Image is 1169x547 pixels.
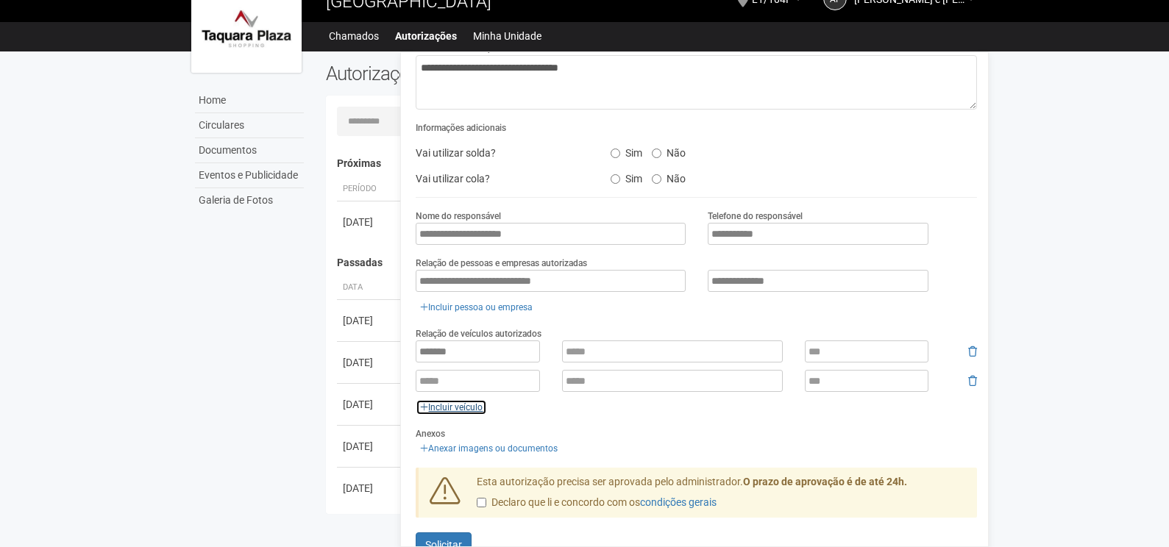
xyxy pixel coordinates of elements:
[416,399,487,415] a: Incluir veículo
[343,215,397,229] div: [DATE]
[337,276,403,300] th: Data
[640,496,717,508] a: condições gerais
[326,62,641,85] h2: Autorizações
[652,142,686,160] label: Não
[611,174,620,184] input: Sim
[416,257,587,270] label: Relação de pessoas e empresas autorizadas
[416,299,537,315] a: Incluir pessoa ou empresa
[395,26,457,46] a: Autorizações
[477,498,486,507] input: Declaro que li e concordo com oscondições gerais
[652,174,661,184] input: Não
[466,475,978,518] div: Esta autorização precisa ser aprovada pelo administrador.
[416,210,501,223] label: Nome do responsável
[652,149,661,158] input: Não
[343,397,397,412] div: [DATE]
[195,138,304,163] a: Documentos
[708,210,803,223] label: Telefone do responsável
[337,158,967,169] h4: Próximas
[343,439,397,454] div: [DATE]
[343,355,397,370] div: [DATE]
[405,168,599,190] div: Vai utilizar cola?
[329,26,379,46] a: Chamados
[416,327,541,340] label: Relação de veículos autorizados
[416,427,445,440] label: Anexos
[343,481,397,496] div: [DATE]
[195,163,304,188] a: Eventos e Publicidade
[968,346,977,357] i: Remover
[968,376,977,386] i: Remover
[416,440,562,457] a: Anexar imagens ou documentos
[652,168,686,185] label: Não
[195,188,304,212] a: Galeria de Fotos
[405,142,599,164] div: Vai utilizar solda?
[611,168,642,185] label: Sim
[743,476,907,487] strong: O prazo de aprovação é de até 24h.
[337,257,967,268] h4: Passadas
[416,121,506,135] label: Informações adicionais
[611,142,642,160] label: Sim
[343,313,397,328] div: [DATE]
[473,26,541,46] a: Minha Unidade
[195,88,304,113] a: Home
[477,496,717,510] label: Declaro que li e concordo com os
[337,177,403,201] th: Período
[195,113,304,138] a: Circulares
[611,149,620,158] input: Sim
